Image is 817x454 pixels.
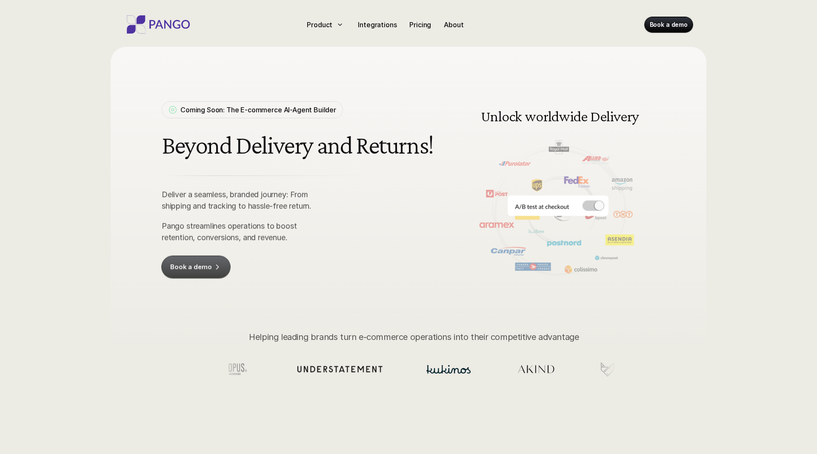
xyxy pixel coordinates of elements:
a: Integrations [354,18,400,31]
p: Pricing [409,20,431,30]
p: Deliver a seamless, branded journey: From shipping and tracking to hassle-free return. [162,188,326,211]
button: Previous [469,182,482,194]
img: Delivery and shipping management software doing A/B testing at the checkout for different carrier... [460,89,655,286]
a: Pricing [406,18,434,31]
h3: Unlock worldwide Delivery [479,109,641,124]
img: Next Arrow [634,182,647,194]
p: Book a demo [650,20,688,29]
p: Coming Soon: The E-commerce AI-Agent Builder [180,105,336,115]
a: Book a demo [645,17,693,32]
a: Book a demo [162,256,230,278]
p: About [444,20,463,30]
p: Pango streamlines operations to boost retention, conversions, and revenue. [162,220,326,243]
p: Product [307,20,332,30]
h1: Beyond Delivery and Returns! [162,131,437,159]
img: Back Arrow [469,182,482,194]
button: Next [634,182,647,194]
p: Integrations [358,20,397,30]
a: About [440,18,467,31]
p: Book a demo [170,263,211,271]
